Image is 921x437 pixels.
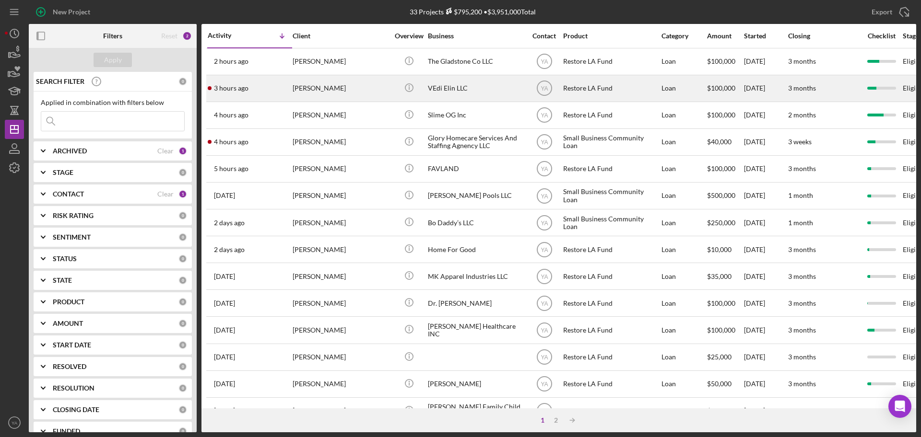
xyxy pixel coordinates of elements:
span: $40,000 [707,138,732,146]
div: [PERSON_NAME] [293,264,389,289]
time: 3 months [788,164,816,172]
div: 0 [178,254,187,263]
button: YA [5,413,24,432]
text: YA [541,381,548,388]
div: Loan [661,76,706,101]
div: [DATE] [744,103,787,128]
span: $76,000 [707,406,732,414]
div: Restore LA Fund [563,49,659,74]
span: $100,000 [707,326,735,334]
div: Client [293,32,389,40]
b: CLOSING DATE [53,406,99,414]
div: Small Business Community Loan [563,210,659,235]
text: YA [541,408,548,414]
div: Started [744,32,787,40]
div: 0 [178,384,187,392]
div: 0 [178,233,187,241]
span: $50,000 [707,379,732,388]
div: 0 [178,319,187,328]
time: 2025-10-10 19:31 [214,138,248,146]
text: YA [541,327,548,334]
div: Category [661,32,706,40]
div: FAVLAND [428,156,524,182]
text: YA [12,420,18,425]
button: Export [862,2,916,22]
div: Bo Daddy’s LLC [428,210,524,235]
div: 0 [178,211,187,220]
div: Applied in combination with filters below [41,99,185,106]
div: 33 Projects • $3,951,000 Total [410,8,536,16]
div: [PERSON_NAME] Family Child Care [428,398,524,424]
span: $500,000 [707,191,735,199]
b: CONTACT [53,190,84,198]
time: 3 weeks [788,138,812,146]
div: Small Business Community Loan [563,129,659,155]
div: Checklist [861,32,902,40]
time: 3 months [788,245,816,253]
div: Loan [661,345,706,370]
div: Loan [661,49,706,74]
b: PRODUCT [53,298,84,306]
b: STATE [53,276,72,284]
b: AMOUNT [53,320,83,327]
div: Loan [661,183,706,208]
time: 2025-10-06 16:03 [214,326,235,334]
div: $795,200 [444,8,482,16]
div: Glory Homecare Services And Staffing Agnency LLC [428,129,524,155]
div: Overview [391,32,427,40]
div: 0 [178,77,187,86]
time: 1 month [788,218,813,227]
time: 2025-10-07 20:59 [214,273,235,280]
text: YA [541,166,548,172]
span: $35,000 [707,272,732,280]
span: $100,000 [707,164,735,172]
time: 2025-10-09 22:18 [214,192,235,199]
time: 3 months [788,326,816,334]
div: [PERSON_NAME] [293,317,389,343]
div: 0 [178,168,187,177]
time: 2025-10-10 19:41 [214,111,248,119]
div: [DATE] [744,210,787,235]
div: New Project [53,2,90,22]
time: 3 months [788,406,816,414]
div: Apply [104,53,122,67]
div: 0 [178,298,187,306]
div: Clear [157,190,174,198]
b: RESOLVED [53,363,86,370]
time: 2025-10-04 00:07 [214,380,235,388]
div: [PERSON_NAME] [293,371,389,397]
div: 0 [178,405,187,414]
div: Dr. [PERSON_NAME] [428,290,524,316]
div: [PERSON_NAME] [293,129,389,155]
time: 2025-10-10 18:54 [214,165,248,172]
div: [PERSON_NAME] [293,210,389,235]
time: 2025-10-10 20:02 [214,84,248,92]
div: [PERSON_NAME] [293,345,389,370]
div: Restore LA Fund [563,290,659,316]
time: 2025-10-08 21:58 [214,219,245,227]
div: Restore LA Fund [563,345,659,370]
div: [DATE] [744,76,787,101]
div: 0 [178,276,187,285]
div: [PERSON_NAME] Pools LLC [428,183,524,208]
div: [DATE] [744,317,787,343]
div: 2 [182,31,192,41]
button: New Project [29,2,100,22]
div: Product [563,32,659,40]
div: [PERSON_NAME] [293,183,389,208]
div: Home For Good [428,237,524,262]
div: [DATE] [744,129,787,155]
div: [DATE] [744,398,787,424]
div: [PERSON_NAME] [293,103,389,128]
time: 3 months [788,353,816,361]
div: [PERSON_NAME] [293,398,389,424]
div: Amount [707,32,743,40]
time: 3 months [788,272,816,280]
time: 2025-10-10 21:13 [214,57,248,65]
div: [PERSON_NAME] [293,290,389,316]
span: $100,000 [707,57,735,65]
div: 0 [178,362,187,371]
b: SEARCH FILTER [36,78,84,85]
div: 2 [549,416,563,424]
div: Loan [661,237,706,262]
